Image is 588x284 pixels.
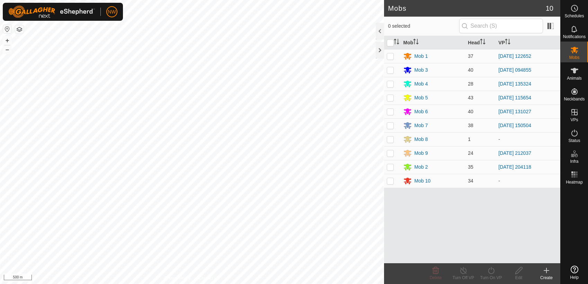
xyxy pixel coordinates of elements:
span: 40 [468,109,473,114]
span: Schedules [564,14,584,18]
p-sorticon: Activate to sort [413,40,419,45]
button: Reset Map [3,25,11,33]
span: 34 [468,178,473,184]
div: Mob 7 [415,122,428,129]
span: Infra [570,159,578,163]
a: [DATE] 204118 [498,164,531,170]
th: VP [496,36,560,50]
div: Create [533,275,560,281]
button: Map Layers [15,25,24,34]
div: Mob 8 [415,136,428,143]
a: [DATE] 094855 [498,67,531,73]
td: - [496,174,560,188]
span: Delete [430,275,442,280]
span: 43 [468,95,473,100]
div: Turn On VP [477,275,505,281]
input: Search (S) [459,19,543,33]
a: Privacy Policy [164,275,190,281]
span: 28 [468,81,473,87]
img: Gallagher Logo [8,6,95,18]
button: – [3,45,11,54]
span: VPs [570,118,578,122]
a: Contact Us [199,275,219,281]
button: + [3,36,11,45]
th: Mob [401,36,465,50]
div: Mob 4 [415,80,428,88]
a: [DATE] 150504 [498,123,531,128]
div: Mob 9 [415,150,428,157]
div: Mob 1 [415,53,428,60]
span: Status [568,139,580,143]
span: Help [570,275,579,279]
span: Animals [567,76,582,80]
div: Mob 2 [415,163,428,171]
span: 0 selected [388,23,459,30]
div: Mob 5 [415,94,428,101]
span: 1 [468,136,471,142]
span: 40 [468,67,473,73]
a: [DATE] 115654 [498,95,531,100]
td: - [496,132,560,146]
div: Edit [505,275,533,281]
span: Notifications [563,35,586,39]
a: [DATE] 122652 [498,53,531,59]
a: Help [561,263,588,282]
span: 37 [468,53,473,59]
a: [DATE] 212037 [498,150,531,156]
th: Head [465,36,496,50]
p-sorticon: Activate to sort [505,40,510,45]
div: Turn Off VP [449,275,477,281]
span: NW [108,8,116,16]
div: Mob 6 [415,108,428,115]
span: 35 [468,164,473,170]
span: 38 [468,123,473,128]
p-sorticon: Activate to sort [480,40,485,45]
span: Mobs [569,55,579,60]
a: [DATE] 131027 [498,109,531,114]
div: Mob 3 [415,66,428,74]
span: 10 [546,3,553,14]
div: Mob 10 [415,177,431,185]
h2: Mobs [388,4,546,12]
span: 24 [468,150,473,156]
span: Heatmap [566,180,583,184]
span: Neckbands [564,97,585,101]
a: [DATE] 135324 [498,81,531,87]
p-sorticon: Activate to sort [394,40,399,45]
